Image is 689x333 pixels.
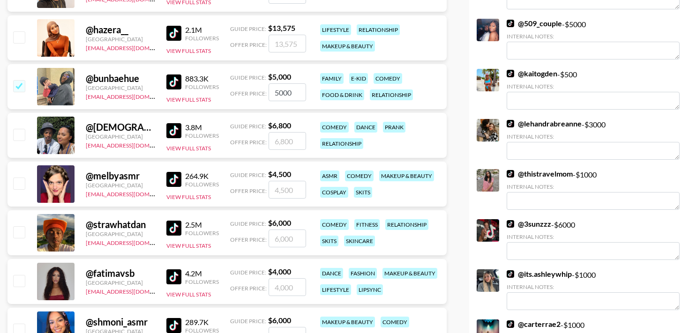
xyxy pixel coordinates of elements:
div: e-kid [349,73,368,84]
span: Offer Price: [230,236,267,243]
div: - $ 6000 [507,219,680,260]
div: 2.1M [185,25,219,35]
div: lipsync [357,284,383,295]
div: - $ 5000 [507,19,680,59]
div: @ strawhatdan [86,219,155,230]
a: [EMAIL_ADDRESS][DOMAIN_NAME] [86,140,180,149]
div: 3.8M [185,123,219,132]
div: prank [383,122,405,133]
div: @ fatimavsb [86,267,155,279]
div: lifestyle [320,284,351,295]
div: Followers [185,132,219,139]
span: Guide Price: [230,269,266,276]
strong: $ 4,000 [268,267,291,276]
img: TikTok [166,318,181,333]
div: relationship [320,138,363,149]
img: TikTok [507,220,514,228]
img: TikTok [507,70,514,77]
div: Followers [185,181,219,188]
span: Offer Price: [230,41,267,48]
div: comedy [374,73,402,84]
div: asmr [320,170,339,181]
div: @ shmoni_asmr [86,316,155,328]
span: Guide Price: [230,171,266,178]
a: @lehandrabreanne [507,119,582,128]
div: relationship [357,24,400,35]
span: Guide Price: [230,25,266,32]
button: View Full Stats [166,291,211,298]
div: @ bunbaehue [86,73,155,84]
div: [GEOGRAPHIC_DATA] [86,133,155,140]
input: 6,800 [269,132,306,150]
div: comedy [320,219,349,230]
a: @3sunzzz [507,219,551,229]
div: [GEOGRAPHIC_DATA] [86,230,155,237]
span: Offer Price: [230,285,267,292]
a: [EMAIL_ADDRESS][DOMAIN_NAME] [86,91,180,100]
button: View Full Stats [166,145,211,152]
span: Guide Price: [230,220,266,227]
div: fashion [349,268,377,279]
strong: $ 6,800 [268,121,291,130]
div: @ melbyasmr [86,170,155,182]
div: 4.2M [185,269,219,278]
img: TikTok [166,172,181,187]
button: View Full Stats [166,47,211,54]
div: - $ 3000 [507,119,680,160]
div: Internal Notes: [507,133,680,140]
div: cosplay [320,187,348,198]
div: makeup & beauty [382,268,437,279]
div: skincare [344,236,375,246]
strong: $ 4,500 [268,170,291,178]
div: @ [DEMOGRAPHIC_DATA] [86,121,155,133]
div: lifestyle [320,24,351,35]
div: dance [320,268,343,279]
input: 5,000 [269,83,306,101]
img: TikTok [507,20,514,27]
div: Internal Notes: [507,83,680,90]
input: 4,000 [269,278,306,296]
img: TikTok [166,26,181,41]
img: TikTok [507,270,514,278]
div: 289.7K [185,318,219,327]
img: TikTok [166,269,181,284]
input: 4,500 [269,181,306,199]
span: Guide Price: [230,318,266,325]
span: Offer Price: [230,90,267,97]
div: Followers [185,35,219,42]
div: Followers [185,83,219,90]
img: TikTok [166,221,181,236]
img: TikTok [507,320,514,328]
strong: $ 5,000 [268,72,291,81]
div: comedy [381,317,409,327]
input: 13,575 [269,35,306,52]
a: [EMAIL_ADDRESS][DOMAIN_NAME] [86,286,180,295]
div: @ hazera__ [86,24,155,36]
img: TikTok [166,74,181,89]
strong: $ 13,575 [268,23,295,32]
a: [EMAIL_ADDRESS][DOMAIN_NAME] [86,189,180,198]
button: View Full Stats [166,193,211,200]
div: 2.5M [185,220,219,229]
div: makeup & beauty [320,317,375,327]
div: [GEOGRAPHIC_DATA] [86,36,155,43]
div: 264.9K [185,171,219,181]
div: dance [354,122,377,133]
div: comedy [320,122,349,133]
a: @kaitogden [507,69,557,78]
div: Followers [185,229,219,237]
div: fitness [354,219,380,230]
div: skits [354,187,372,198]
div: Internal Notes: [507,233,680,240]
div: comedy [345,170,374,181]
div: 883.3K [185,74,219,83]
div: Internal Notes: [507,183,680,190]
div: [GEOGRAPHIC_DATA] [86,279,155,286]
div: - $ 1000 [507,269,680,310]
img: TikTok [507,120,514,127]
a: @509_couple [507,19,562,28]
div: skits [320,236,338,246]
a: [EMAIL_ADDRESS][DOMAIN_NAME] [86,43,180,52]
a: [EMAIL_ADDRESS][DOMAIN_NAME] [86,237,180,246]
span: Guide Price: [230,74,266,81]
